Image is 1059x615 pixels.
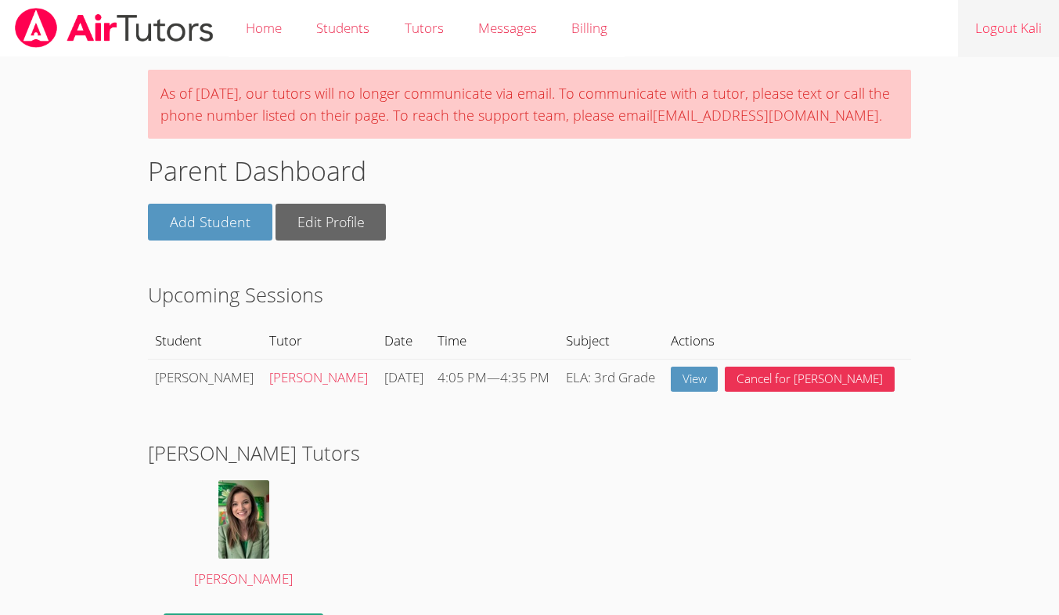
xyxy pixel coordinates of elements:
a: [PERSON_NAME] [164,480,324,591]
td: [PERSON_NAME] [148,359,262,399]
td: ELA: 3rd Grade [559,359,664,399]
h2: Upcoming Sessions [148,280,910,309]
span: Messages [478,19,537,37]
img: airtutors_banner-c4298cdbf04f3fff15de1276eac7730deb9818008684d7c2e4769d2f7ddbe033.png [13,8,215,48]
h1: Parent Dashboard [148,151,910,191]
a: Add Student [148,204,272,241]
div: [DATE] [384,367,425,389]
img: IMG_1088.jpeg [218,480,269,559]
span: [PERSON_NAME] [194,570,293,588]
button: Cancel for [PERSON_NAME] [725,367,895,393]
div: — [438,367,553,389]
div: As of [DATE], our tutors will no longer communicate via email. To communicate with a tutor, pleas... [148,70,910,139]
span: 4:05 PM [438,368,487,386]
a: [PERSON_NAME] [269,368,368,386]
th: Subject [559,323,664,359]
h2: [PERSON_NAME] Tutors [148,438,910,468]
th: Time [431,323,560,359]
a: Edit Profile [276,204,387,241]
th: Actions [664,323,910,359]
th: Student [148,323,262,359]
span: 4:35 PM [500,368,549,386]
th: Tutor [263,323,377,359]
a: View [671,367,719,393]
th: Date [377,323,431,359]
